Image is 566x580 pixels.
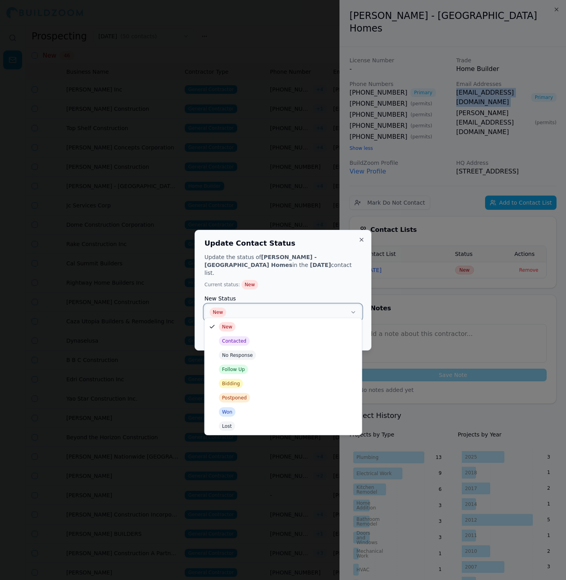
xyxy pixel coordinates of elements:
[204,240,362,247] h2: Update Contact Status
[219,365,248,374] span: Follow Up
[219,351,256,360] span: No Response
[204,296,362,301] label: New Status
[219,336,250,346] span: Contacted
[219,421,235,431] span: Lost
[219,322,236,332] span: New
[219,393,250,403] span: Postponed
[204,280,362,289] p: Current status:
[310,262,331,268] strong: [DATE]
[242,280,258,289] span: New
[219,379,243,388] span: Bidding
[219,407,236,417] span: Won
[204,253,362,277] p: Update the status of in the contact list.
